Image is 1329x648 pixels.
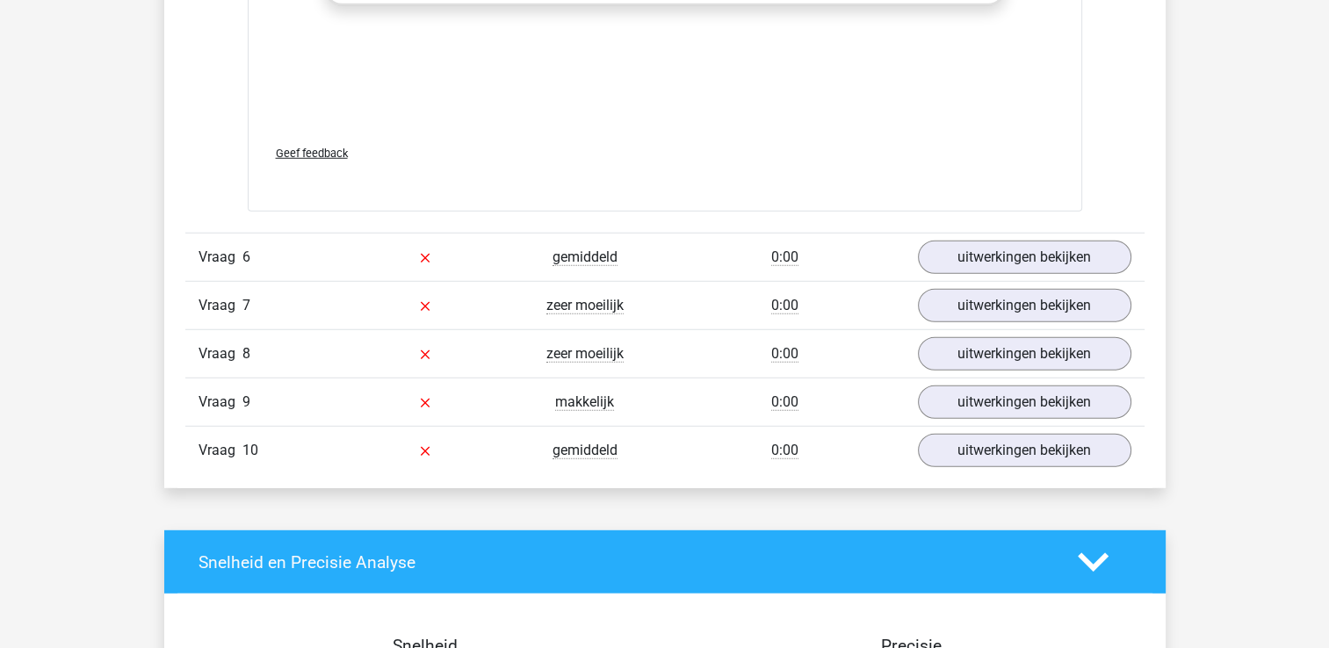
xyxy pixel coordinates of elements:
a: uitwerkingen bekijken [918,289,1131,322]
span: Vraag [199,392,242,413]
span: 0:00 [771,248,798,266]
span: 0:00 [771,345,798,363]
span: 10 [242,442,258,458]
h4: Snelheid en Precisie Analyse [199,552,1051,572]
span: Vraag [199,440,242,461]
span: zeer moeilijk [546,345,624,363]
span: gemiddeld [553,248,618,266]
a: uitwerkingen bekijken [918,241,1131,274]
span: Vraag [199,247,242,268]
span: Vraag [199,295,242,316]
span: 8 [242,345,250,362]
a: uitwerkingen bekijken [918,385,1131,419]
span: 0:00 [771,297,798,314]
span: 6 [242,248,250,265]
a: uitwerkingen bekijken [918,434,1131,467]
span: Vraag [199,343,242,364]
a: uitwerkingen bekijken [918,337,1131,371]
span: Geef feedback [276,147,348,160]
span: makkelijk [555,393,614,411]
span: 7 [242,297,250,313]
span: 9 [242,393,250,410]
span: 0:00 [771,442,798,459]
span: zeer moeilijk [546,297,624,314]
span: gemiddeld [553,442,618,459]
span: 0:00 [771,393,798,411]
